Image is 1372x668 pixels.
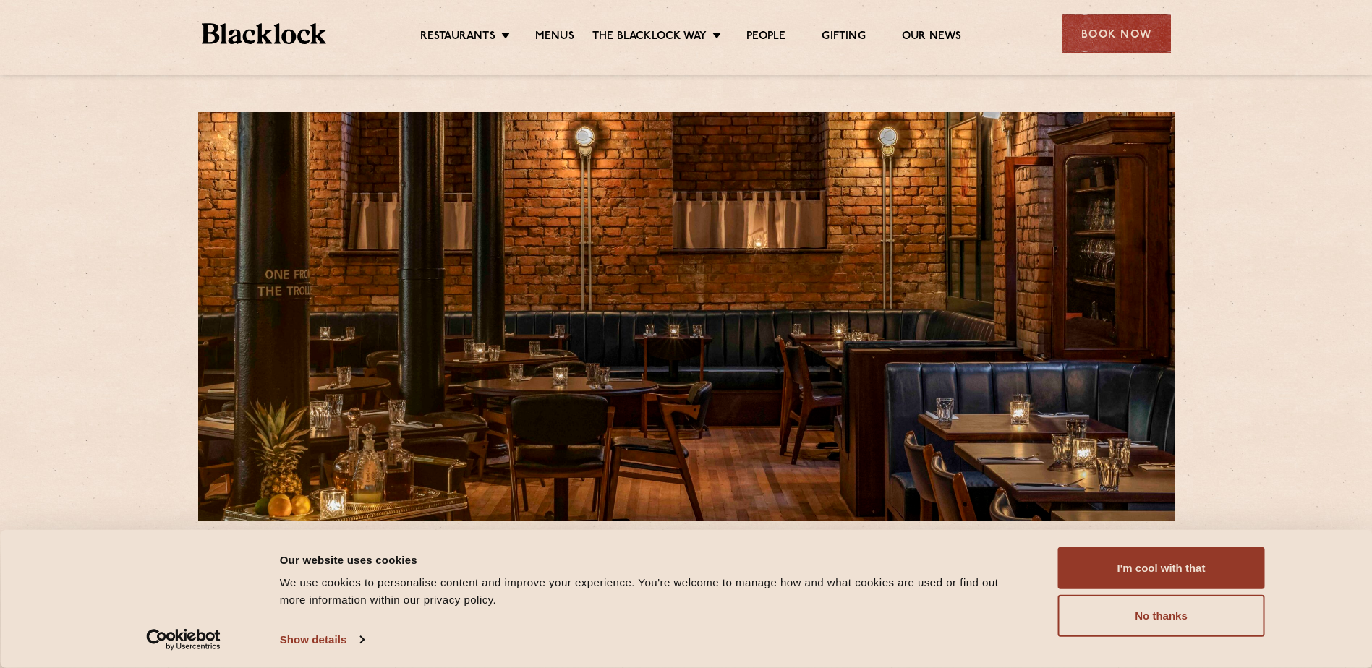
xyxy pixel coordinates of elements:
[1058,595,1265,637] button: No thanks
[202,23,327,44] img: BL_Textured_Logo-footer-cropped.svg
[420,30,495,46] a: Restaurants
[1062,14,1171,53] div: Book Now
[280,574,1026,609] div: We use cookies to personalise content and improve your experience. You're welcome to manage how a...
[280,551,1026,568] div: Our website uses cookies
[822,30,865,46] a: Gifting
[746,30,785,46] a: People
[280,629,364,651] a: Show details
[1058,547,1265,589] button: I'm cool with that
[120,629,247,651] a: Usercentrics Cookiebot - opens in a new window
[902,30,962,46] a: Our News
[592,30,707,46] a: The Blacklock Way
[535,30,574,46] a: Menus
